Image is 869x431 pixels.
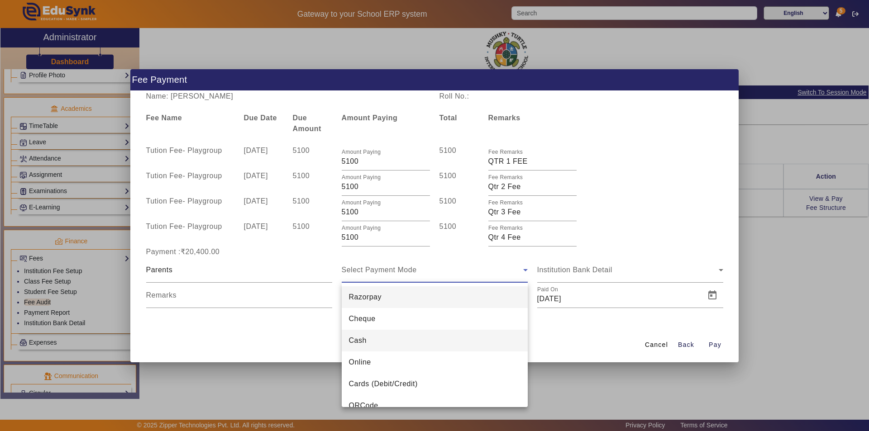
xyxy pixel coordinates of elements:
span: Cheque [349,313,376,324]
span: QRCode [349,400,378,411]
span: Online [349,357,371,368]
span: Razorpay [349,292,382,303]
span: Cash [349,335,367,346]
span: Cards (Debit/Credit) [349,379,418,389]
